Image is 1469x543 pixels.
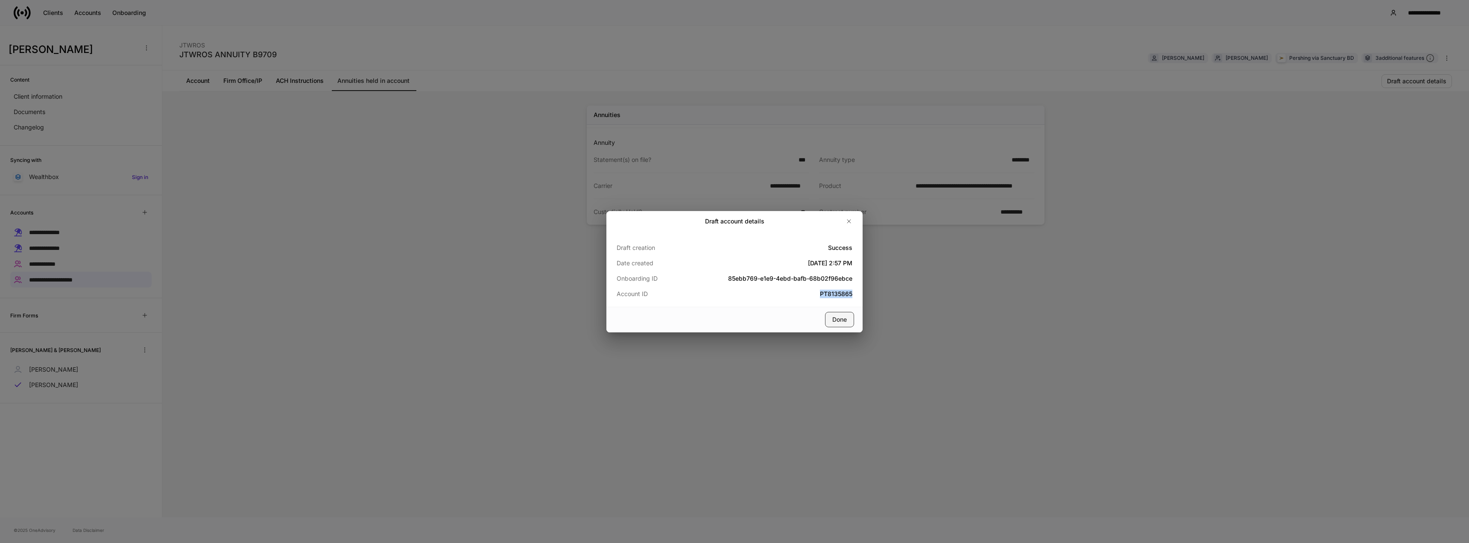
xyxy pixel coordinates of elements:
[695,259,852,267] h5: [DATE] 2:57 PM
[617,290,695,298] p: Account ID
[617,259,695,267] p: Date created
[695,290,852,298] h5: PT8135865
[832,315,847,324] div: Done
[617,274,695,283] p: Onboarding ID
[695,274,852,283] h5: 85ebb769-e1e9-4ebd-bafb-68b02f96ebce
[825,312,854,327] button: Done
[695,244,852,252] h5: Success
[617,244,695,252] p: Draft creation
[705,217,764,226] h2: Draft account details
